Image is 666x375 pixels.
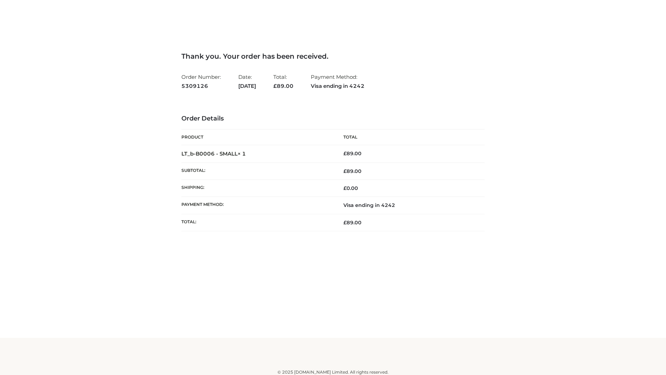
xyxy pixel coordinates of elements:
th: Shipping: [181,180,333,197]
span: 89.00 [343,168,361,174]
strong: 5309126 [181,82,221,91]
span: £ [343,219,347,226]
span: £ [343,150,347,157]
th: Total: [181,214,333,231]
th: Total [333,130,485,145]
strong: LT_b-B0006 - SMALL [181,150,246,157]
span: £ [273,83,277,89]
li: Total: [273,71,293,92]
bdi: 0.00 [343,185,358,191]
span: £ [343,168,347,174]
li: Date: [238,71,256,92]
li: Order Number: [181,71,221,92]
span: 89.00 [273,83,293,89]
h3: Order Details [181,115,485,123]
h3: Thank you. Your order has been received. [181,52,485,60]
th: Subtotal: [181,162,333,180]
li: Payment Method: [311,71,365,92]
strong: × 1 [238,150,246,157]
span: £ [343,185,347,191]
strong: Visa ending in 4242 [311,82,365,91]
bdi: 89.00 [343,150,361,157]
span: 89.00 [343,219,361,226]
strong: [DATE] [238,82,256,91]
th: Product [181,130,333,145]
th: Payment method: [181,197,333,214]
td: Visa ending in 4242 [333,197,485,214]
